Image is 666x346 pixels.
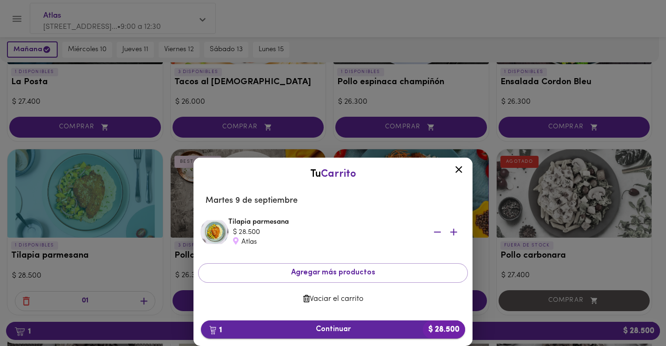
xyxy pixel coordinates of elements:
[612,292,657,337] iframe: Messagebird Livechat Widget
[198,190,468,212] li: Martes 9 de septiembre
[209,326,216,335] img: cart.png
[201,320,465,339] button: 1Continuar$ 28.500
[200,218,228,246] img: Tilapia parmesana
[423,320,465,339] b: $ 28.500
[206,295,460,304] span: Vaciar el carrito
[233,237,419,247] div: Atlas
[198,290,468,308] button: Vaciar el carrito
[208,325,458,334] span: Continuar
[228,217,466,247] div: Tilapia parmesana
[203,167,463,181] div: Tu
[206,268,460,277] span: Agregar más productos
[198,263,468,282] button: Agregar más productos
[321,169,356,180] span: Carrito
[204,324,227,336] b: 1
[233,227,419,237] div: $ 28.500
